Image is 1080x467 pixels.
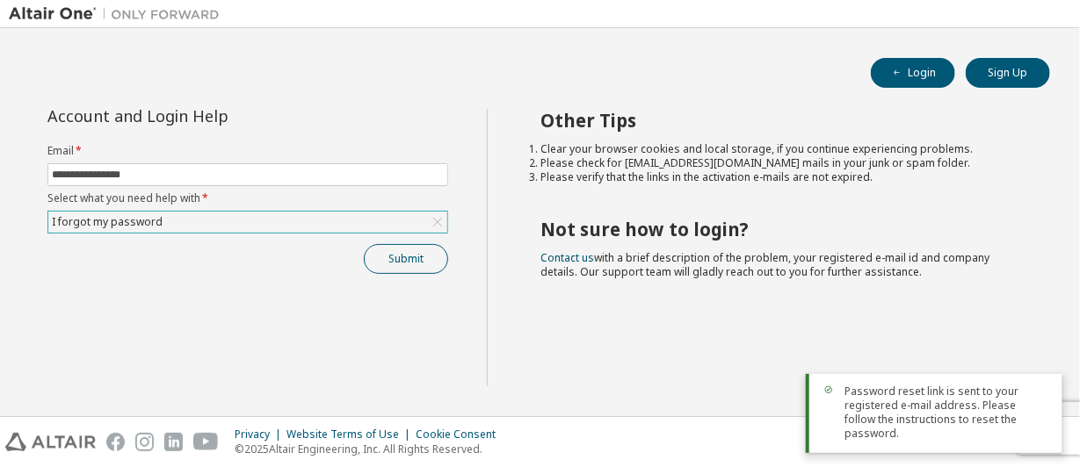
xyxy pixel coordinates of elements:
[540,156,1018,170] li: Please check for [EMAIL_ADDRESS][DOMAIN_NAME] mails in your junk or spam folder.
[164,433,183,451] img: linkedin.svg
[416,427,506,442] div: Cookie Consent
[5,433,96,451] img: altair_logo.svg
[844,384,1048,441] span: Password reset link is sent to your registered e-mail address. Please follow the instructions to ...
[235,442,506,456] p: © 2025 Altair Engineering, Inc. All Rights Reserved.
[193,433,219,451] img: youtube.svg
[235,427,286,442] div: Privacy
[106,433,125,451] img: facebook.svg
[47,191,448,205] label: Select what you need help with
[47,144,448,158] label: Email
[871,58,955,88] button: Login
[540,218,1018,241] h2: Not sure how to login?
[364,244,448,274] button: Submit
[540,109,1018,132] h2: Other Tips
[966,58,1050,88] button: Sign Up
[135,433,154,451] img: instagram.svg
[47,109,368,123] div: Account and Login Help
[48,212,447,233] div: I forgot my password
[49,212,165,232] div: I forgot my password
[9,5,228,23] img: Altair One
[540,142,1018,156] li: Clear your browser cookies and local storage, if you continue experiencing problems.
[540,250,989,279] span: with a brief description of the problem, your registered e-mail id and company details. Our suppo...
[540,170,1018,184] li: Please verify that the links in the activation e-mails are not expired.
[540,250,594,265] a: Contact us
[286,427,416,442] div: Website Terms of Use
